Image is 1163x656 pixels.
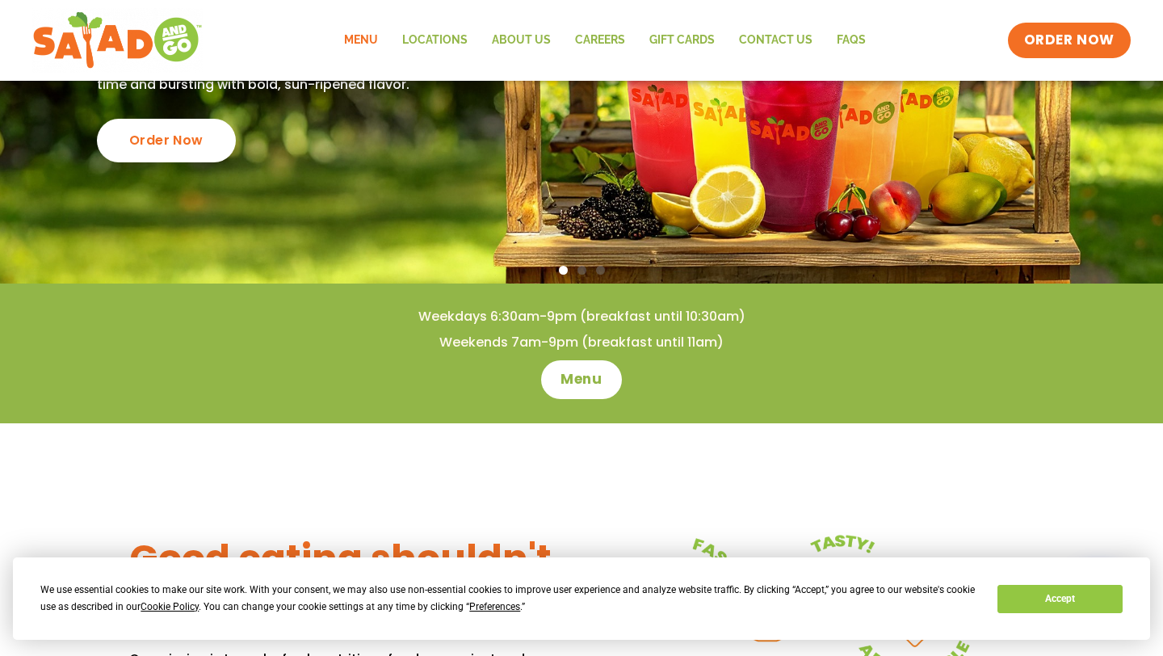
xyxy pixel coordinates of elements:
[1024,31,1115,50] span: ORDER NOW
[825,22,878,59] a: FAQs
[32,334,1131,351] h4: Weekends 7am-9pm (breakfast until 11am)
[596,266,605,275] span: Go to slide 3
[129,535,581,632] h3: Good eating shouldn't be complicated.
[561,370,602,389] span: Menu
[637,22,727,59] a: GIFT CARDS
[390,22,480,59] a: Locations
[541,360,621,399] a: Menu
[1008,23,1131,58] a: ORDER NOW
[32,8,203,73] img: new-SAG-logo-768×292
[97,119,236,162] div: Order Now
[40,582,978,616] div: We use essential cookies to make our site work. With your consent, we may also use non-essential ...
[32,308,1131,326] h4: Weekdays 6:30am-9pm (breakfast until 10:30am)
[563,22,637,59] a: Careers
[13,557,1150,640] div: Cookie Consent Prompt
[332,22,878,59] nav: Menu
[480,22,563,59] a: About Us
[577,266,586,275] span: Go to slide 2
[469,601,520,612] span: Preferences
[332,22,390,59] a: Menu
[997,585,1122,613] button: Accept
[141,601,199,612] span: Cookie Policy
[727,22,825,59] a: Contact Us
[559,266,568,275] span: Go to slide 1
